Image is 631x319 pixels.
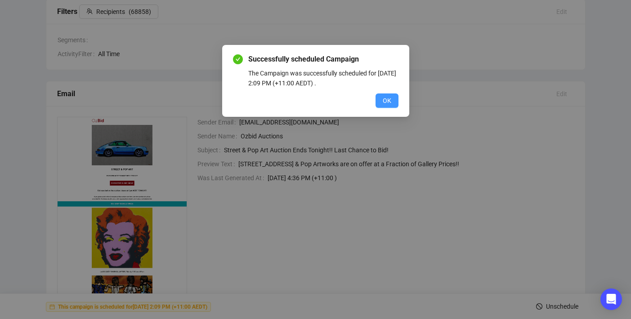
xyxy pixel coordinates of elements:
[248,68,398,88] div: The Campaign was successfully scheduled for [DATE] 2:09 PM (+11:00 AEDT) .
[600,288,622,310] div: Open Intercom Messenger
[233,54,243,64] span: check-circle
[383,96,391,106] span: OK
[248,54,398,65] span: Successfully scheduled Campaign
[376,93,398,108] button: OK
